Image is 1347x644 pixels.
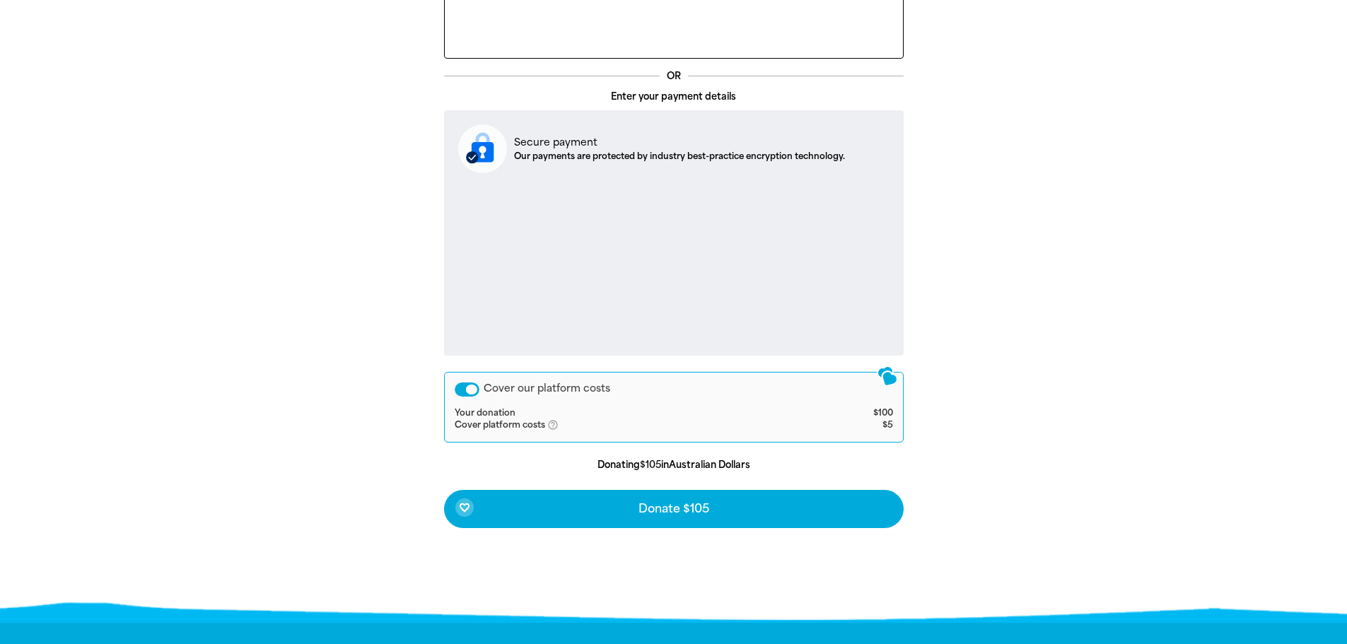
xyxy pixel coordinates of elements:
[514,150,845,163] p: Our payments are protected by industry best-practice encryption technology.
[823,408,892,419] td: $100
[444,458,904,472] p: Donating in Australian Dollars
[660,69,688,83] p: OR
[640,459,661,470] b: $105
[455,185,892,344] iframe: Secure payment input frame
[514,135,845,150] p: Secure payment
[547,419,570,431] i: help_outlined
[455,382,479,397] button: Cover our platform costs
[455,408,824,419] td: Your donation
[455,419,824,432] td: Cover platform costs
[452,11,896,49] iframe: PayPal-paypal
[823,419,892,432] td: $5
[638,503,709,515] span: Donate $105
[459,502,470,513] i: favorite_border
[444,490,904,528] button: favorite_borderDonate $105
[444,90,904,104] p: Enter your payment details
